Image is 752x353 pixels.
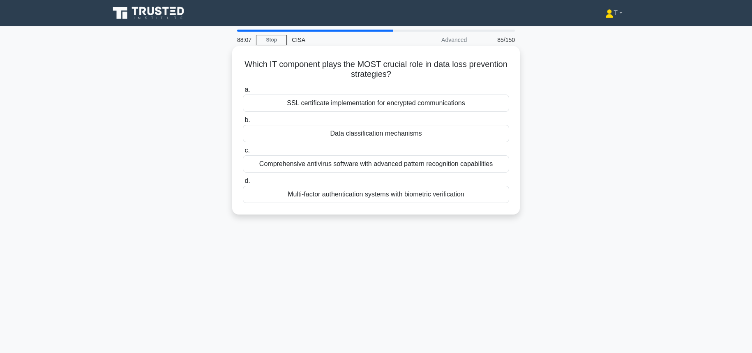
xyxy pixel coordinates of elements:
[245,177,250,184] span: d.
[245,147,249,154] span: c.
[243,95,509,112] div: SSL certificate implementation for encrypted communications
[243,125,509,142] div: Data classification mechanisms
[242,59,510,80] h5: Which IT component plays the MOST crucial role in data loss prevention strategies?
[256,35,287,45] a: Stop
[243,186,509,203] div: Multi-factor authentication systems with biometric verification
[232,32,256,48] div: 88:07
[400,32,472,48] div: Advanced
[287,32,400,48] div: CISA
[472,32,520,48] div: 85/150
[245,116,250,123] span: b.
[243,155,509,173] div: Comprehensive antivirus software with advanced pattern recognition capabilities
[245,86,250,93] span: a.
[586,5,642,21] a: T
